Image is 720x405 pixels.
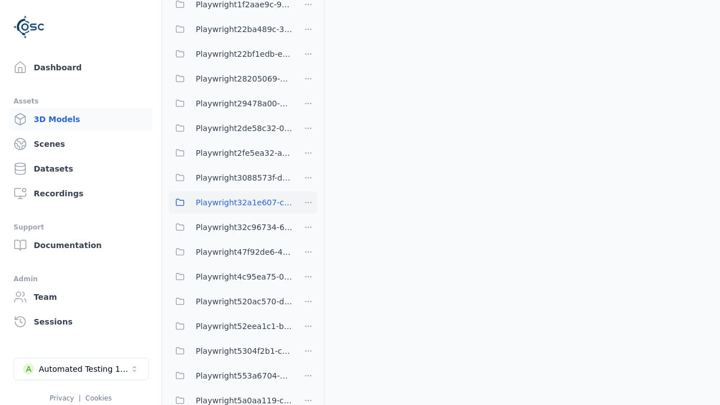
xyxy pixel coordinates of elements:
a: Scenes [9,133,152,155]
button: Playwright520ac570-d28e-4acb-8bad-418d6714ec4b [169,290,292,313]
a: 3D Models [9,108,152,130]
span: Playwright29478a00-7829-4286-b156-879e6320140f [196,97,292,110]
button: Playwright2fe5ea32-acde-4995-b24a-cf0324d56e6c [169,142,292,164]
button: Playwright29478a00-7829-4286-b156-879e6320140f [169,92,292,115]
a: Privacy [49,394,74,402]
button: Playwright32c96734-6866-42ae-8456-0f4acea52717 [169,216,292,238]
span: Playwright520ac570-d28e-4acb-8bad-418d6714ec4b [196,295,292,308]
button: Playwright3088573f-d44d-455e-85f6-006cb06f31fb [169,166,292,189]
span: Playwright22bf1edb-e2e4-49eb-ace5-53917e10e3df [196,47,292,61]
span: Playwright32c96734-6866-42ae-8456-0f4acea52717 [196,220,292,234]
span: Playwright553a6704-808f-474b-81e6-e0edf15a73d7 [196,369,292,382]
button: Playwright52eea1c1-b696-47b5-808f-ee067d1259d1 [169,315,292,337]
button: Playwright22bf1edb-e2e4-49eb-ace5-53917e10e3df [169,43,292,65]
span: Playwright32a1e607-ccdc-4a69-bd45-a1807a9a25b3 [196,196,292,209]
span: Playwright47f92de6-42b1-4186-9da0-7d6c89d269ce [196,245,292,259]
button: Playwright4c95ea75-059d-4cd5-9024-2cd9de30b3b0 [169,265,292,288]
a: Documentation [9,234,152,256]
div: Assets [13,94,148,108]
button: Select a workspace [13,358,148,380]
span: Playwright2fe5ea32-acde-4995-b24a-cf0324d56e6c [196,146,292,160]
img: Logo [13,11,45,43]
div: Automated Testing 1 - Playwright [39,363,130,375]
span: | [79,394,81,402]
a: Datasets [9,157,152,180]
button: Playwright32a1e607-ccdc-4a69-bd45-a1807a9a25b3 [169,191,292,214]
button: Playwright22ba489c-3f58-40ce-82d9-297bfd19b528 [169,18,292,40]
button: Playwright47f92de6-42b1-4186-9da0-7d6c89d269ce [169,241,292,263]
button: Playwright553a6704-808f-474b-81e6-e0edf15a73d7 [169,364,292,387]
span: Playwright4c95ea75-059d-4cd5-9024-2cd9de30b3b0 [196,270,292,283]
span: Playwright28205069-8161-4b94-b295-58103d907248 [196,72,292,85]
span: Playwright5304f2b1-c9d3-459f-957a-a9fd53ec8eaf [196,344,292,358]
a: Sessions [9,310,152,333]
span: Playwright3088573f-d44d-455e-85f6-006cb06f31fb [196,171,292,184]
div: Admin [13,272,148,286]
span: Playwright52eea1c1-b696-47b5-808f-ee067d1259d1 [196,319,292,333]
span: Playwright2de58c32-0b99-44c9-aa54-07dfe536d298 [196,121,292,135]
a: Team [9,286,152,308]
a: Cookies [85,394,112,402]
button: Playwright2de58c32-0b99-44c9-aa54-07dfe536d298 [169,117,292,139]
a: Recordings [9,182,152,205]
div: A [23,363,34,375]
div: Support [13,220,148,234]
span: Playwright22ba489c-3f58-40ce-82d9-297bfd19b528 [196,22,292,36]
button: Playwright5304f2b1-c9d3-459f-957a-a9fd53ec8eaf [169,340,292,362]
button: Playwright28205069-8161-4b94-b295-58103d907248 [169,67,292,90]
a: Dashboard [9,56,152,79]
